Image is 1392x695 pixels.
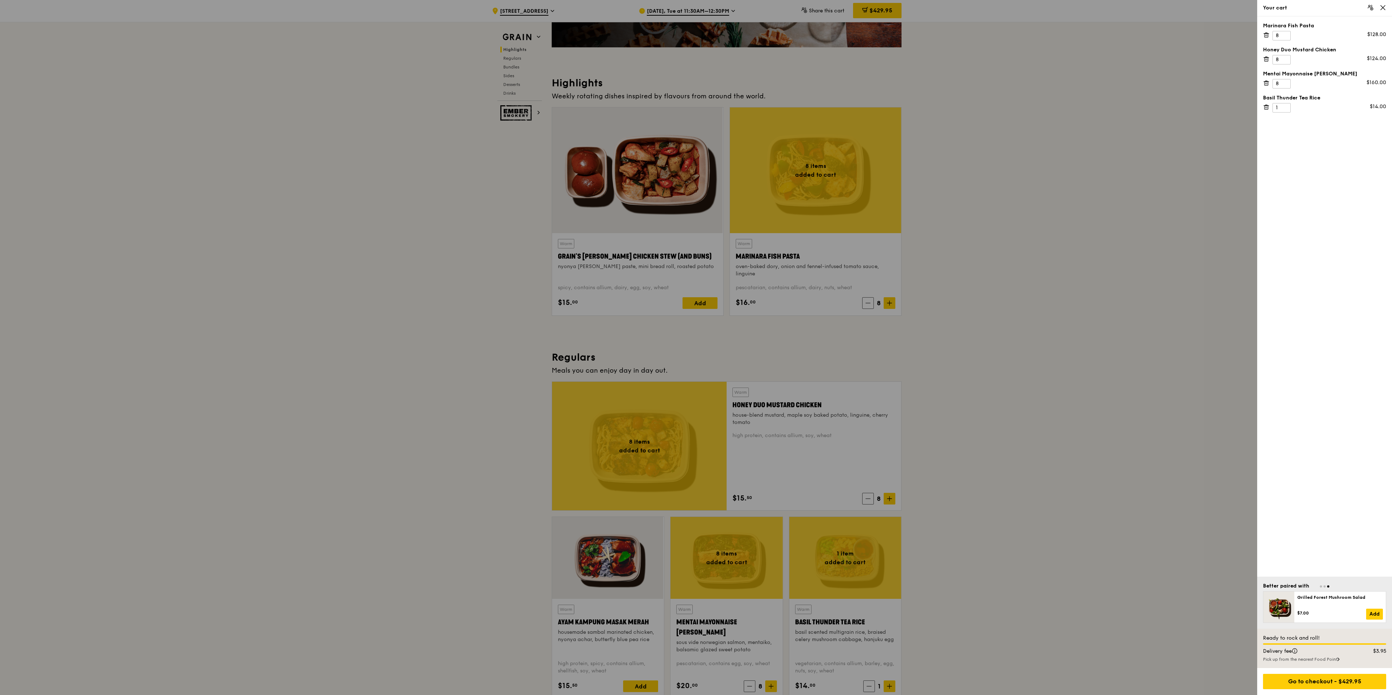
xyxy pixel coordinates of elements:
[1297,594,1383,600] div: Grilled Forest Mushroom Salad
[1370,103,1386,110] div: $14.00
[1366,609,1383,620] a: Add
[1263,674,1386,689] div: Go to checkout - $429.95
[1367,55,1386,62] div: $124.00
[1327,585,1329,588] span: Go to slide 3
[1366,79,1386,86] div: $160.00
[1297,610,1366,616] div: $7.00
[1323,585,1326,588] span: Go to slide 2
[1263,582,1309,590] div: Better paired with
[1320,585,1322,588] span: Go to slide 1
[1259,648,1358,655] div: Delivery fee
[1263,22,1386,30] div: Marinara Fish Pasta
[1263,46,1386,54] div: Honey Duo Mustard Chicken
[1263,4,1386,12] div: Your cart
[1263,70,1386,78] div: Mentai Mayonnaise [PERSON_NAME]
[1263,635,1386,642] div: Ready to rock and roll!
[1358,648,1391,655] div: $3.95
[1367,31,1386,38] div: $128.00
[1263,94,1386,102] div: Basil Thunder Tea Rice
[1263,656,1386,662] div: Pick up from the nearest Food Point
